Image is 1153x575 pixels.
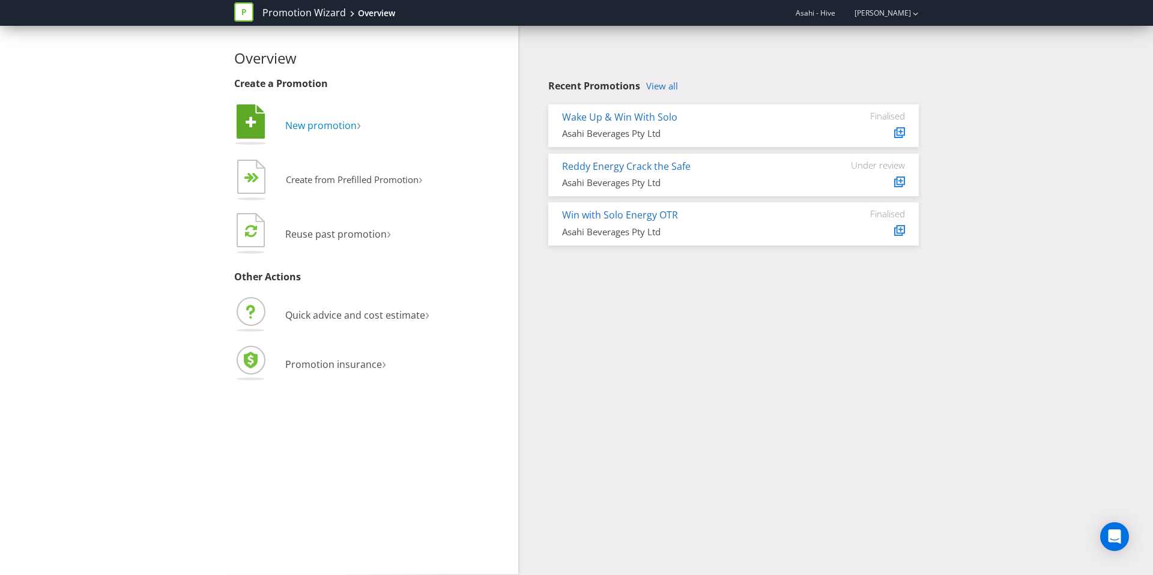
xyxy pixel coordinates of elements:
[234,79,509,89] h3: Create a Promotion
[358,7,395,19] div: Overview
[843,8,911,18] a: [PERSON_NAME]
[425,304,429,324] span: ›
[562,226,815,238] div: Asahi Beverages Pty Ltd
[382,353,386,373] span: ›
[548,79,640,92] span: Recent Promotions
[562,160,691,173] a: Reddy Energy Crack the Safe
[562,110,677,124] a: Wake Up & Win With Solo
[646,81,678,91] a: View all
[357,114,361,134] span: ›
[234,309,429,322] a: Quick advice and cost estimate›
[246,116,256,129] tspan: 
[562,176,815,189] div: Asahi Beverages Pty Ltd
[285,309,425,322] span: Quick advice and cost estimate
[245,224,257,238] tspan: 
[387,223,391,242] span: ›
[562,208,678,221] a: Win with Solo Energy OTR
[234,157,423,205] button: Create from Prefilled Promotion›
[796,8,835,18] span: Asahi - Hive
[285,227,387,241] span: Reuse past promotion
[833,110,905,121] div: Finalised
[234,272,509,283] h3: Other Actions
[285,119,357,132] span: New promotion
[262,6,346,20] a: Promotion Wizard
[562,127,815,140] div: Asahi Beverages Pty Ltd
[285,358,382,371] span: Promotion insurance
[286,173,419,185] span: Create from Prefilled Promotion
[833,208,905,219] div: Finalised
[833,160,905,170] div: Under review
[234,50,509,66] h2: Overview
[419,169,423,188] span: ›
[252,172,259,184] tspan: 
[234,358,386,371] a: Promotion insurance›
[1100,522,1129,551] div: Open Intercom Messenger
